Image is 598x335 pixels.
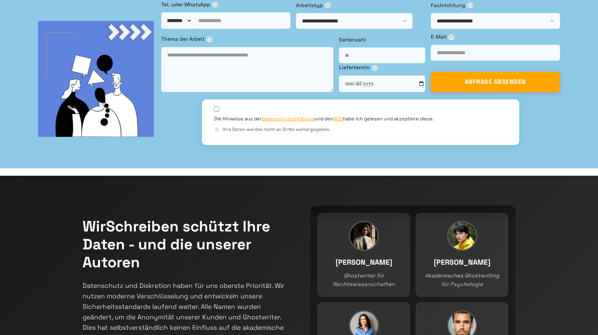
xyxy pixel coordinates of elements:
[431,72,560,92] button: ANFRAGE ABSENDEN
[214,126,507,133] div: Ihre Daten werden nicht an Dritte weitergegeben.
[262,116,314,122] a: Datenschutzerklärung
[38,21,154,137] img: bg
[214,127,220,133] span: ⓘ
[339,63,425,71] label: Liefertermin
[325,2,331,8] span: ⓘ
[448,34,454,40] span: ⓘ
[296,1,425,9] label: Arbeitstyp
[424,256,500,268] h3: [PERSON_NAME]
[206,36,212,42] span: ⓘ
[212,1,218,7] span: ⓘ
[372,65,378,71] span: ⓘ
[161,35,333,43] label: Thema der Arbeit
[214,116,434,122] label: Die Hinweise aus der und den habe ich gelesen und akzeptiere diese.
[333,116,343,122] a: AGB
[326,256,402,268] h3: [PERSON_NAME]
[82,218,288,271] h2: WirSchreiben schützt Ihre Daten - und die unserer Autoren
[431,33,560,41] label: E-Mail
[339,36,425,44] label: Seitenzahl
[161,0,290,9] label: Tel. oder WhatsApp
[431,1,560,9] label: Fachrichtung
[467,2,473,8] span: ⓘ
